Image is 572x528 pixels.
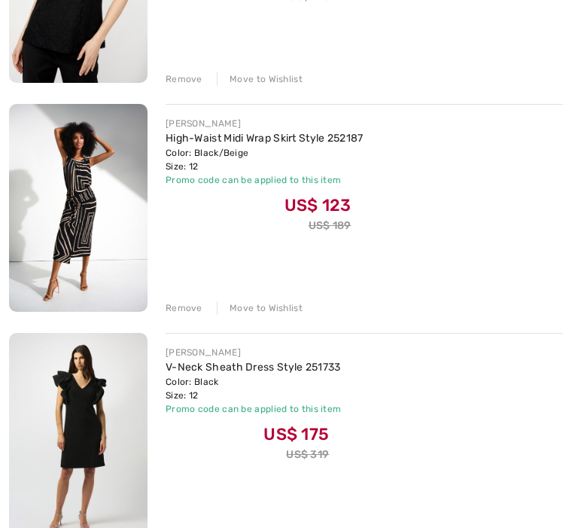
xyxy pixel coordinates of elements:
div: Move to Wishlist [217,72,303,86]
s: US$ 189 [309,219,351,232]
div: Color: Black/Beige Size: 12 [166,146,364,173]
div: Move to Wishlist [217,301,303,315]
div: [PERSON_NAME] [166,346,341,359]
div: Remove [166,301,202,315]
a: High-Waist Midi Wrap Skirt Style 252187 [166,132,364,145]
div: Promo code can be applied to this item [166,173,364,187]
img: High-Waist Midi Wrap Skirt Style 252187 [9,104,148,312]
div: Remove [166,72,202,86]
div: Promo code can be applied to this item [166,402,341,416]
s: US$ 319 [286,448,329,461]
span: US$ 123 [284,195,351,215]
span: US$ 175 [263,424,329,444]
div: [PERSON_NAME] [166,117,364,130]
div: Color: Black Size: 12 [166,375,341,402]
a: V-Neck Sheath Dress Style 251733 [166,361,341,374]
